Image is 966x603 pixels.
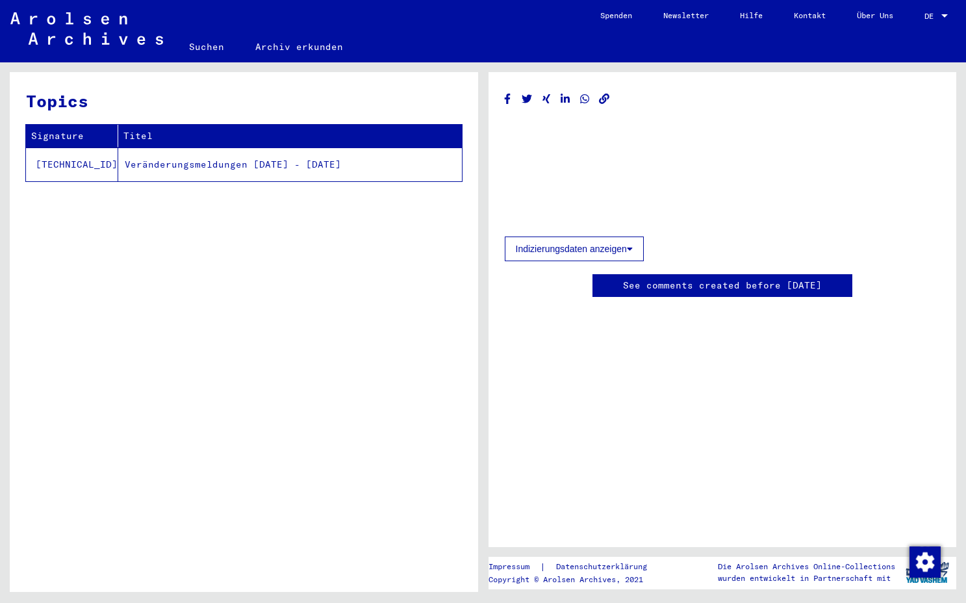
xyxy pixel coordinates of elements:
button: Share on Xing [540,91,553,107]
td: Veränderungsmeldungen [DATE] - [DATE] [118,148,462,181]
a: Impressum [489,560,540,574]
img: Arolsen_neg.svg [10,12,163,45]
button: Share on LinkedIn [559,91,572,107]
span: DE [924,12,939,21]
div: Zustimmung ändern [909,546,940,577]
button: Indizierungsdaten anzeigen [505,237,644,261]
th: Titel [118,125,462,148]
p: Copyright © Arolsen Archives, 2021 [489,574,663,585]
a: Datenschutzerklärung [546,560,663,574]
p: wurden entwickelt in Partnerschaft mit [718,572,895,584]
a: Suchen [173,31,240,62]
button: Share on WhatsApp [578,91,592,107]
button: Copy link [598,91,611,107]
th: Signature [26,125,118,148]
img: Zustimmung ändern [909,546,941,578]
p: Die Arolsen Archives Online-Collections [718,561,895,572]
button: Share on Facebook [501,91,515,107]
td: [TECHNICAL_ID] [26,148,118,181]
a: See comments created before [DATE] [623,279,822,292]
button: Share on Twitter [520,91,534,107]
img: yv_logo.png [903,556,952,589]
h3: Topics [26,88,461,114]
a: Archiv erkunden [240,31,359,62]
div: | [489,560,663,574]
